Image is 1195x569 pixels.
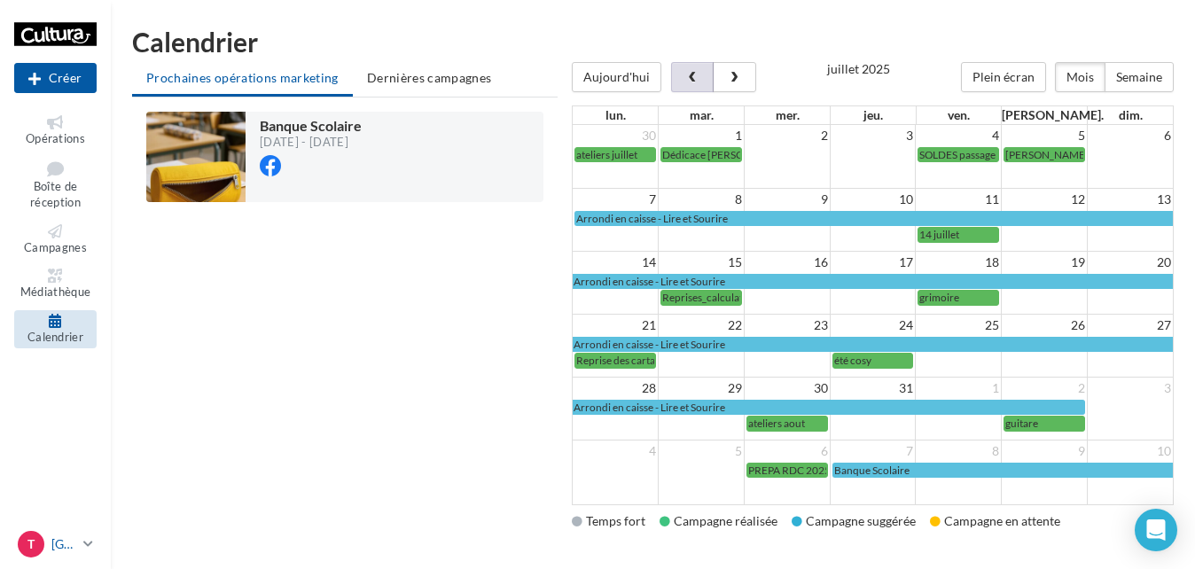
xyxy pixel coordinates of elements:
a: grimoire [918,290,999,305]
div: Campagne réalisée [660,512,777,530]
h2: juillet 2025 [827,62,890,75]
a: Reprise des cartables [574,353,656,368]
td: 8 [916,440,1002,463]
div: Temps fort [572,512,645,530]
td: 1 [659,125,745,146]
div: Campagne suggérée [792,512,916,530]
span: ateliers juillet [576,148,637,161]
a: Reprises_calculatrices_1 [660,290,742,305]
span: Arrondi en caisse - Lire et Sourire [574,338,725,351]
span: Reprise des cartables [576,354,674,367]
a: Arrondi en caisse - Lire et Sourire [573,400,1085,415]
a: Boîte de réception [14,157,97,214]
span: Banque Scolaire [834,464,910,477]
button: Mois [1055,62,1105,92]
td: 18 [916,252,1002,274]
span: Boîte de réception [30,179,81,210]
th: lun. [573,106,659,124]
span: Campagnes [24,240,87,254]
span: Arrondi en caisse - Lire et Sourire [574,401,725,414]
span: PREPA RDC 2025 [748,464,831,477]
span: 14 juillet [919,228,959,241]
span: Banque Scolaire [260,117,362,134]
span: T [27,535,35,553]
div: Nouvelle campagne [14,63,97,93]
th: jeu. [830,106,916,124]
button: Plein écran [961,62,1046,92]
th: [PERSON_NAME]. [1002,106,1088,124]
a: Banque Scolaire [832,463,1173,478]
td: 20 [1087,252,1173,274]
a: Campagnes [14,221,97,259]
span: Arrondi en caisse - Lire et Sourire [574,275,725,288]
td: 3 [1087,378,1173,400]
a: PREPA RDC 2025 [746,463,828,478]
td: 9 [745,189,831,211]
td: 7 [573,189,659,211]
a: Arrondi en caisse - Lire et Sourire [573,337,1173,352]
div: Campagne en attente [930,512,1060,530]
td: 12 [1002,189,1088,211]
td: 31 [830,378,916,400]
a: Médiathèque [14,265,97,303]
a: Dédicace [PERSON_NAME] [DATE] [660,147,742,162]
td: 26 [1002,315,1088,337]
td: 23 [745,315,831,337]
td: 13 [1087,189,1173,211]
td: 6 [745,440,831,463]
div: Open Intercom Messenger [1135,509,1177,551]
th: dim. [1087,106,1173,124]
td: 9 [1002,440,1088,463]
p: [GEOGRAPHIC_DATA] [51,535,76,553]
button: Aujourd'hui [572,62,661,92]
a: 14 juillet [918,227,999,242]
td: 28 [573,378,659,400]
td: 19 [1002,252,1088,274]
span: Médiathèque [20,285,91,300]
span: guitare [1005,417,1038,430]
span: ateliers aout [748,417,805,430]
span: Reprises_calculatrices_1 [662,291,776,304]
a: Calendrier [14,310,97,348]
td: 2 [745,125,831,146]
th: ven. [916,106,1002,124]
a: ateliers juillet [574,147,656,162]
td: 30 [573,125,659,146]
td: 22 [659,315,745,337]
td: 7 [830,440,916,463]
td: 11 [916,189,1002,211]
span: Dédicace [PERSON_NAME] [DATE] [662,148,826,161]
span: Opérations [26,131,85,145]
td: 8 [659,189,745,211]
span: grimoire [919,291,959,304]
th: mar. [659,106,745,124]
td: 29 [659,378,745,400]
span: [PERSON_NAME] customisation IM [1005,148,1171,161]
td: 15 [659,252,745,274]
button: Créer [14,63,97,93]
span: Prochaines opérations marketing [146,70,339,85]
a: été cosy [832,353,914,368]
td: 30 [745,378,831,400]
td: 27 [1087,315,1173,337]
a: Opérations [14,112,97,150]
a: [PERSON_NAME] customisation IM [1004,147,1085,162]
td: 3 [830,125,916,146]
span: SOLDES passage à 70% [919,148,1025,161]
span: Arrondi en caisse - Lire et Sourire [576,212,728,225]
a: Arrondi en caisse - Lire et Sourire [574,211,1173,226]
td: 21 [573,315,659,337]
a: ateliers aout [746,416,828,431]
th: mer. [745,106,831,124]
td: 4 [573,440,659,463]
td: 4 [916,125,1002,146]
td: 17 [830,252,916,274]
span: Calendrier [27,330,83,344]
td: 24 [830,315,916,337]
td: 25 [916,315,1002,337]
a: SOLDES passage à 70% [918,147,999,162]
td: 16 [745,252,831,274]
td: 10 [830,189,916,211]
button: Semaine [1105,62,1174,92]
a: guitare [1004,416,1085,431]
